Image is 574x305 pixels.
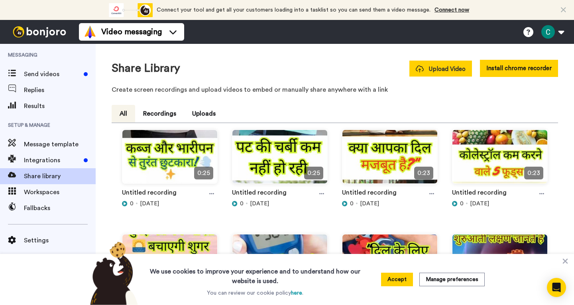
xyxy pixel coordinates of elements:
[304,167,323,179] span: 0:25
[232,234,327,295] img: 098869ac-91b8-40fe-8584-32c92d8f179c_thumbnail_source_1759987786.jpg
[452,234,547,295] img: 7810e6be-7807-4b29-9c48-04e555c7b5ed_thumbnail_source_1759815899.jpg
[24,69,81,79] span: Send videos
[419,273,485,286] button: Manage preferences
[109,3,153,17] div: animation
[112,105,135,122] button: All
[122,200,218,208] div: [DATE]
[112,62,180,75] h1: Share Library
[24,236,96,245] span: Settings
[452,188,507,200] a: Untitled recording
[207,289,303,297] p: You can review our cookie policy .
[452,200,548,208] div: [DATE]
[130,200,134,208] span: 0
[194,167,213,179] span: 0:25
[232,188,287,200] a: Untitled recording
[342,234,437,295] img: 8130d863-96c7-4ae2-91fe-0c502ec0f310_thumbnail_source_1759903425.jpg
[24,85,96,95] span: Replies
[416,65,466,73] span: Upload Video
[342,130,437,190] img: 256191ae-9843-4341-8ec2-2a896216c5e3_thumbnail_source_1760246011.jpg
[480,60,558,77] button: Install chrome recorder
[24,171,96,181] span: Share library
[10,26,69,37] img: bj-logo-header-white.svg
[414,167,433,179] span: 0:23
[232,130,327,190] img: 26af0a49-60e5-4c80-84b1-3f2d7371239f_thumbnail_source_1760333087.jpg
[547,278,566,297] div: Open Intercom Messenger
[142,262,368,286] h3: We use cookies to improve your experience and to understand how our website is used.
[184,105,224,122] button: Uploads
[83,241,142,305] img: bear-with-cookie.png
[135,105,184,122] button: Recordings
[122,188,177,200] a: Untitled recording
[452,130,547,190] img: 63ad7818-e3d4-4877-a899-a9a2bc8c853a_thumbnail_source_1760160047.jpg
[460,200,464,208] span: 0
[84,26,96,38] img: vm-color.svg
[24,203,96,213] span: Fallbacks
[24,155,81,165] span: Integrations
[232,200,328,208] div: [DATE]
[342,188,397,200] a: Untitled recording
[24,101,96,111] span: Results
[434,7,469,13] a: Connect now
[291,290,302,296] a: here
[24,140,96,149] span: Message template
[342,200,438,208] div: [DATE]
[381,273,413,286] button: Accept
[157,7,431,13] span: Connect your tool and get all your customers loading into a tasklist so you can send them a video...
[409,61,472,77] button: Upload Video
[524,167,543,179] span: 0:23
[122,130,217,190] img: 8712574b-b8ea-4ac0-acc2-e2959b35d22f_thumbnail_source_1760419354.jpg
[122,234,217,295] img: 851613ca-b5b3-4291-8689-fc65d354e5e3_thumbnail_source_1760075212.jpg
[240,200,244,208] span: 0
[350,200,354,208] span: 0
[24,187,96,197] span: Workspaces
[112,85,558,94] p: Create screen recordings and upload videos to embed or manually share anywhere with a link
[101,26,162,37] span: Video messaging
